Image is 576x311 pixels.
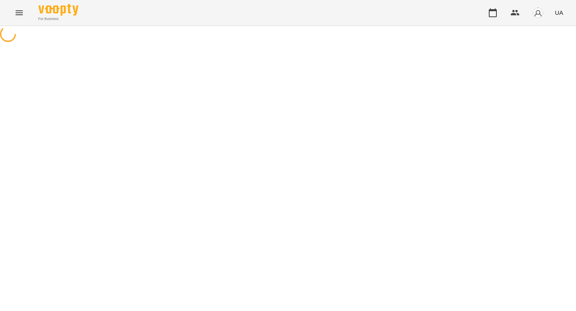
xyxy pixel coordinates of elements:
[10,3,29,22] button: Menu
[38,4,78,16] img: Voopty Logo
[38,16,78,22] span: For Business
[555,8,563,17] span: UA
[552,5,566,20] button: UA
[532,7,544,18] img: avatar_s.png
